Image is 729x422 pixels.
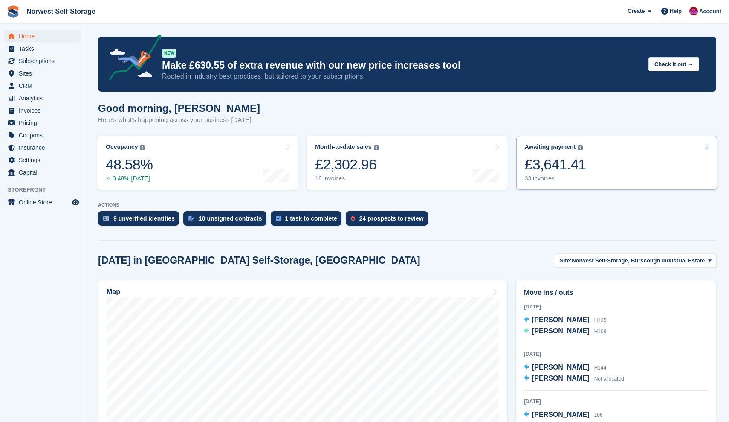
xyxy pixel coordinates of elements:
span: Site: [560,256,572,265]
span: Invoices [19,105,70,116]
span: 106 [594,412,603,418]
a: [PERSON_NAME] H135 [524,315,606,326]
img: icon-info-grey-7440780725fd019a000dd9b08b2336e03edf1995a4989e88bcd33f0948082b44.svg [578,145,583,150]
div: Occupancy [106,143,138,151]
span: Tasks [19,43,70,55]
span: Create [628,7,645,15]
h1: Good morning, [PERSON_NAME] [98,102,260,114]
div: 10 unsigned contracts [199,215,262,222]
span: [PERSON_NAME] [532,364,589,371]
span: Help [670,7,682,15]
div: [DATE] [524,350,708,358]
div: 24 prospects to review [359,215,424,222]
p: ACTIONS [98,202,716,208]
a: Preview store [70,197,81,207]
a: menu [4,92,81,104]
span: [PERSON_NAME] [532,375,589,382]
div: £3,641.41 [525,156,586,173]
span: Capital [19,166,70,178]
button: Site: Norwest Self-Storage, Burscough Industrial Estate [555,253,716,268]
p: Here's what's happening across your business [DATE] [98,115,260,125]
a: menu [4,196,81,208]
div: 48.58% [106,156,153,173]
div: [DATE] [524,303,708,311]
span: Settings [19,154,70,166]
a: Norwest Self-Storage [23,4,99,18]
img: icon-info-grey-7440780725fd019a000dd9b08b2336e03edf1995a4989e88bcd33f0948082b44.svg [140,145,145,150]
a: menu [4,166,81,178]
img: contract_signature_icon-13c848040528278c33f63329250d36e43548de30e8caae1d1a13099fd9432cc5.svg [188,216,194,221]
a: Occupancy 48.58% 0.48% [DATE] [97,136,298,190]
a: [PERSON_NAME] H109 [524,326,606,337]
img: task-75834270c22a3079a89374b754ae025e5fb1db73e45f91037f5363f120a921f8.svg [276,216,281,221]
span: Analytics [19,92,70,104]
a: 9 unverified identities [98,211,183,230]
div: NEW [162,49,176,58]
p: Rooted in industry best practices, but tailored to your subscriptions. [162,72,642,81]
a: menu [4,80,81,92]
span: Subscriptions [19,55,70,67]
img: icon-info-grey-7440780725fd019a000dd9b08b2336e03edf1995a4989e88bcd33f0948082b44.svg [374,145,379,150]
img: Daniel Grensinger [689,7,698,15]
a: menu [4,117,81,129]
span: Storefront [8,186,85,194]
h2: [DATE] in [GEOGRAPHIC_DATA] Self-Storage, [GEOGRAPHIC_DATA] [98,255,420,266]
span: Pricing [19,117,70,129]
span: Account [699,7,721,16]
span: Not allocated [594,376,624,382]
a: menu [4,129,81,141]
span: [PERSON_NAME] [532,316,589,323]
a: [PERSON_NAME] Not allocated [524,373,624,384]
a: 10 unsigned contracts [183,211,271,230]
span: Coupons [19,129,70,141]
div: 9 unverified identities [113,215,175,222]
span: Insurance [19,142,70,154]
div: 16 invoices [315,175,379,182]
a: menu [4,154,81,166]
div: 33 invoices [525,175,586,182]
h2: Map [107,288,120,296]
span: Norwest Self-Storage, Burscough Industrial Estate [572,256,705,265]
span: Online Store [19,196,70,208]
div: £2,302.96 [315,156,379,173]
p: Make £630.55 of extra revenue with our new price increases tool [162,59,642,72]
h2: Move ins / outs [524,288,708,298]
span: [PERSON_NAME] [532,327,589,335]
span: Sites [19,67,70,79]
span: Home [19,30,70,42]
button: Check it out → [648,57,699,71]
a: menu [4,142,81,154]
div: Month-to-date sales [315,143,371,151]
span: H109 [594,329,607,335]
a: 1 task to complete [271,211,346,230]
img: stora-icon-8386f47178a22dfd0bd8f6a31ec36ba5ce8667c1dd55bd0f319d3a0aa187defe.svg [7,5,20,18]
a: menu [4,67,81,79]
a: Awaiting payment £3,641.41 33 invoices [516,136,717,190]
img: verify_identity-adf6edd0f0f0b5bbfe63781bf79b02c33cf7c696d77639b501bdc392416b5a36.svg [103,216,109,221]
span: H135 [594,317,607,323]
a: menu [4,55,81,67]
span: [PERSON_NAME] [532,411,589,418]
div: 0.48% [DATE] [106,175,153,182]
img: prospect-51fa495bee0391a8d652442698ab0144808aea92771e9ea1ae160a38d050c398.svg [351,216,355,221]
a: [PERSON_NAME] H144 [524,362,606,373]
a: menu [4,30,81,42]
div: [DATE] [524,398,708,405]
div: 1 task to complete [285,215,337,222]
a: menu [4,43,81,55]
a: menu [4,105,81,116]
a: Month-to-date sales £2,302.96 16 invoices [307,136,507,190]
span: CRM [19,80,70,92]
a: [PERSON_NAME] 106 [524,410,603,421]
img: price-adjustments-announcement-icon-8257ccfd72463d97f412b2fc003d46551f7dbcb40ab6d574587a9cd5c0d94... [102,35,162,83]
a: 24 prospects to review [346,211,432,230]
div: Awaiting payment [525,143,576,151]
span: H144 [594,365,607,371]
